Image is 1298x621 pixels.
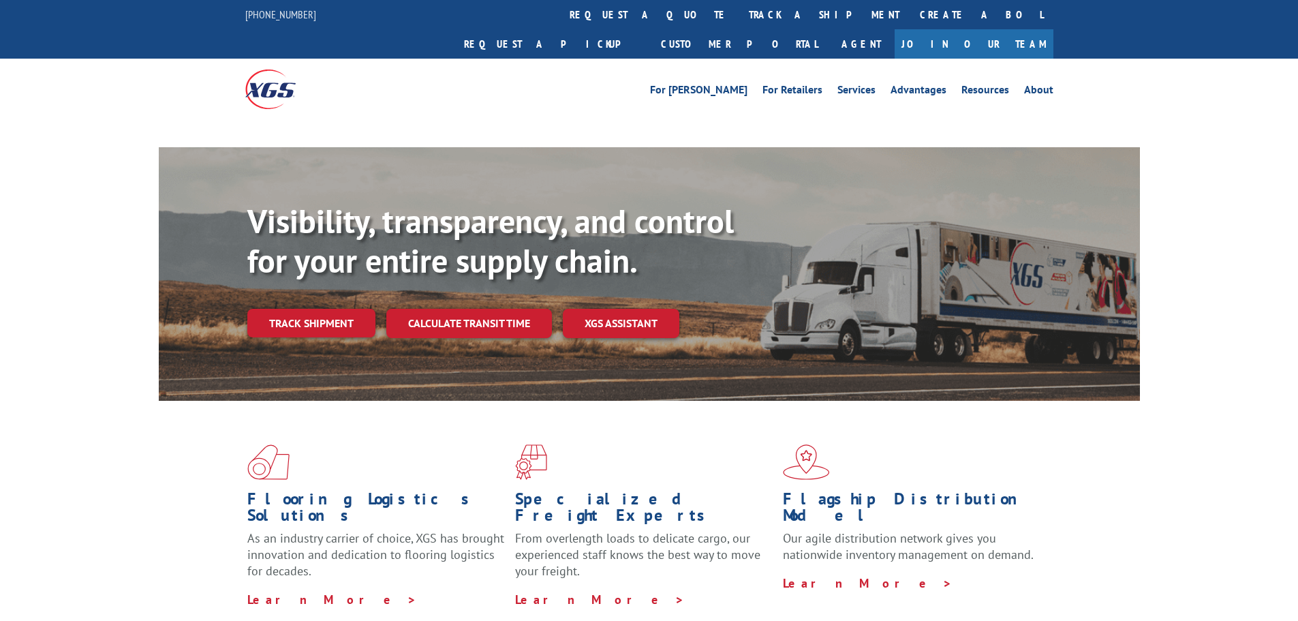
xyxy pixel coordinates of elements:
[247,444,290,480] img: xgs-icon-total-supply-chain-intelligence-red
[454,29,651,59] a: Request a pickup
[247,309,375,337] a: Track shipment
[783,575,953,591] a: Learn More >
[515,592,685,607] a: Learn More >
[895,29,1053,59] a: Join Our Team
[563,309,679,338] a: XGS ASSISTANT
[247,592,417,607] a: Learn More >
[762,85,822,100] a: For Retailers
[1024,85,1053,100] a: About
[247,530,504,579] span: As an industry carrier of choice, XGS has brought innovation and dedication to flooring logistics...
[247,200,734,282] b: Visibility, transparency, and control for your entire supply chain.
[515,491,773,530] h1: Specialized Freight Experts
[515,444,547,480] img: xgs-icon-focused-on-flooring-red
[783,444,830,480] img: xgs-icon-flagship-distribution-model-red
[837,85,876,100] a: Services
[650,85,747,100] a: For [PERSON_NAME]
[961,85,1009,100] a: Resources
[783,491,1040,530] h1: Flagship Distribution Model
[783,530,1034,562] span: Our agile distribution network gives you nationwide inventory management on demand.
[651,29,828,59] a: Customer Portal
[247,491,505,530] h1: Flooring Logistics Solutions
[891,85,946,100] a: Advantages
[515,530,773,591] p: From overlength loads to delicate cargo, our experienced staff knows the best way to move your fr...
[245,7,316,21] a: [PHONE_NUMBER]
[828,29,895,59] a: Agent
[386,309,552,338] a: Calculate transit time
